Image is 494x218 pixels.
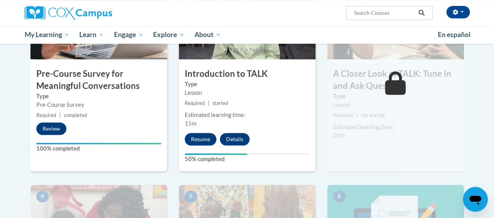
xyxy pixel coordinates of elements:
span: My Learning [24,30,69,39]
span: | [208,100,209,106]
span: Explore [153,30,184,39]
a: My Learning [20,26,75,44]
button: Review [36,122,66,135]
div: Your progress [185,153,247,155]
span: 6 [333,191,346,202]
span: Learn [79,30,104,39]
a: En español [433,27,476,43]
div: Pre-Course Survey [36,101,161,109]
span: 4 [36,191,49,202]
label: Type [185,80,310,89]
span: 5 [185,191,197,202]
span: Required [185,100,205,106]
div: Main menu [19,26,476,44]
a: Explore [148,26,189,44]
h3: A Closer Look at TALK: Tune In and Ask Questions [327,68,464,92]
span: Required [333,112,353,118]
label: Type [333,92,458,101]
iframe: Button to launch messaging window [463,187,488,212]
span: Engage [114,30,143,39]
span: | [59,112,61,118]
div: Estimated learning time: [185,111,310,119]
div: Lesson [333,101,458,109]
h3: Pre-Course Survey for Meaningful Conversations [30,68,167,92]
button: Search [416,8,427,18]
span: En español [438,30,471,39]
span: not started [361,112,385,118]
a: Learn [74,26,109,44]
span: About [194,30,221,39]
div: Estimated learning time: [333,123,458,131]
button: Account Settings [446,6,470,18]
label: 50% completed [185,155,310,163]
span: 15m [185,120,196,127]
a: Cox Campus [25,6,165,20]
span: started [212,100,228,106]
button: Details [220,133,250,145]
div: Your progress [36,143,161,144]
span: | [356,112,358,118]
label: Type [36,92,161,101]
span: 20m [333,132,345,139]
h3: Introduction to TALK [179,68,316,80]
button: Resume [185,133,216,145]
label: 100% completed [36,144,161,153]
input: Search Courses [353,8,416,18]
img: Cox Campus [25,6,112,20]
span: Required [36,112,56,118]
a: Engage [109,26,148,44]
span: completed [64,112,87,118]
a: About [189,26,226,44]
div: Lesson [185,89,310,97]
